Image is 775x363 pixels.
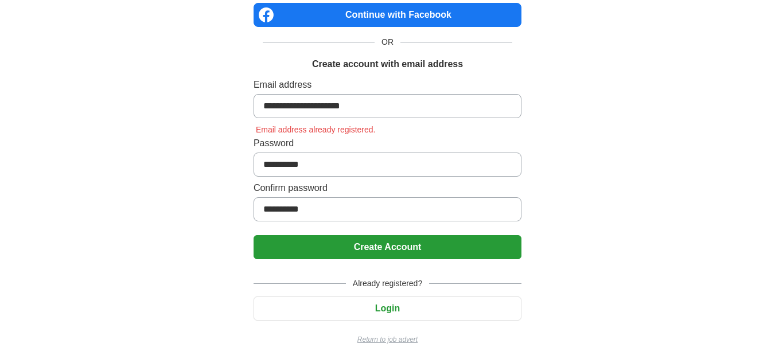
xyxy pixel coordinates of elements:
[254,3,521,27] a: Continue with Facebook
[254,334,521,345] a: Return to job advert
[254,181,521,195] label: Confirm password
[254,303,521,313] a: Login
[346,278,429,290] span: Already registered?
[312,57,463,71] h1: Create account with email address
[254,125,378,134] span: Email address already registered.
[254,78,521,92] label: Email address
[375,36,400,48] span: OR
[254,136,521,150] label: Password
[254,296,521,321] button: Login
[254,235,521,259] button: Create Account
